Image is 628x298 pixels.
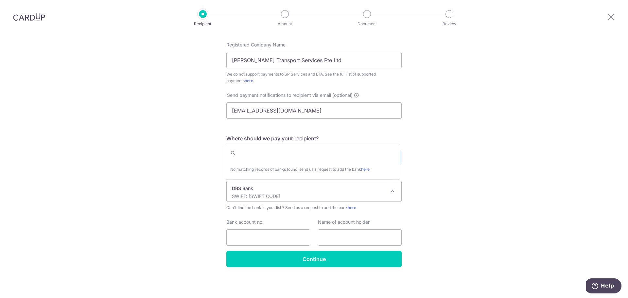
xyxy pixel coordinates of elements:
[230,166,394,173] span: No matching records of banks found, send us a request to add the bank
[232,185,386,192] p: DBS Bank
[226,219,264,225] label: Bank account no.
[361,167,370,172] a: here
[15,5,28,10] span: Help
[348,205,356,210] a: here
[226,181,402,202] span: DBS Bank
[227,181,401,202] span: DBS Bank
[13,13,45,21] img: CardUp
[261,21,309,27] p: Amount
[226,134,402,142] h5: Where should we pay your recipient?
[226,42,286,47] span: Registered Company Name
[226,71,402,84] div: We do not support payments to SP Services and LTA. See the full list of supported payments .
[226,251,402,267] input: Continue
[318,219,370,225] label: Name of account holder
[245,78,253,83] a: here
[343,21,391,27] p: Document
[179,21,227,27] p: Recipient
[425,21,474,27] p: Review
[226,102,402,119] input: Enter email address
[586,278,621,295] iframe: Opens a widget where you can find more information
[226,204,402,211] span: Can't find the bank in your list ? Send us a request to add the bank
[227,92,353,98] span: Send payment notifications to recipient via email (optional)
[232,193,386,200] p: SWIFT: [SWIFT_CODE]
